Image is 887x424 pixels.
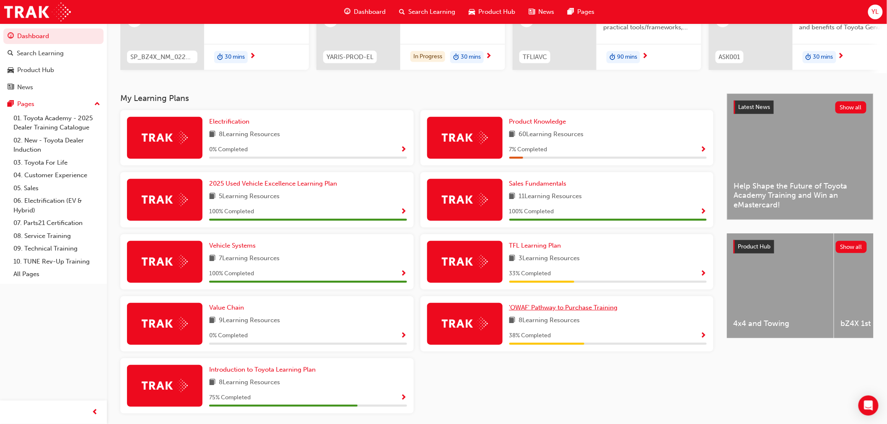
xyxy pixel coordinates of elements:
[209,129,215,140] span: book-icon
[401,331,407,341] button: Show Progress
[393,3,462,21] a: search-iconSearch Learning
[219,129,280,140] span: 8 Learning Resources
[519,253,580,264] span: 3 Learning Resources
[734,181,866,210] span: Help Shape the Future of Toyota Academy Training and Win an eMastercard!
[734,240,867,253] a: Product HubShow all
[836,241,867,253] button: Show all
[10,112,104,134] a: 01. Toyota Academy - 2025 Dealer Training Catalogue
[568,7,574,17] span: pages-icon
[462,3,522,21] a: car-iconProduct Hub
[209,304,244,311] span: Value Chain
[442,131,488,144] img: Trak
[523,52,547,62] span: TFLIAVC
[700,146,707,154] span: Show Progress
[858,396,879,416] div: Open Intercom Messenger
[519,191,582,202] span: 11 Learning Resources
[3,62,104,78] a: Product Hub
[17,49,64,58] div: Search Learning
[401,270,407,278] span: Show Progress
[209,331,248,341] span: 0 % Completed
[700,269,707,279] button: Show Progress
[8,67,14,74] span: car-icon
[209,241,259,251] a: Vehicle Systems
[142,131,188,144] img: Trak
[509,315,516,326] span: book-icon
[219,253,280,264] span: 7 Learning Resources
[209,269,254,279] span: 100 % Completed
[209,303,247,313] a: Value Chain
[219,377,280,388] span: 8 Learning Resources
[3,80,104,95] a: News
[92,407,99,418] span: prev-icon
[209,180,337,187] span: 2025 Used Vehicle Excellence Learning Plan
[219,315,280,326] span: 9 Learning Resources
[519,315,580,326] span: 8 Learning Resources
[469,7,475,17] span: car-icon
[401,269,407,279] button: Show Progress
[700,207,707,217] button: Show Progress
[209,377,215,388] span: book-icon
[142,317,188,330] img: Trak
[529,7,535,17] span: news-icon
[3,96,104,112] button: Pages
[509,241,565,251] a: TFL Learning Plan
[209,253,215,264] span: book-icon
[727,93,874,220] a: Latest NewsShow allHelp Shape the Future of Toyota Academy Training and Win an eMastercard!
[10,134,104,156] a: 02. New - Toyota Dealer Induction
[209,117,253,127] a: Electrification
[442,255,488,268] img: Trak
[3,46,104,61] a: Search Learning
[338,3,393,21] a: guage-iconDashboard
[509,207,554,217] span: 100 % Completed
[8,84,14,91] span: news-icon
[217,52,223,63] span: duration-icon
[561,3,602,21] a: pages-iconPages
[3,28,104,44] a: Dashboard
[209,315,215,326] span: book-icon
[700,332,707,340] span: Show Progress
[219,191,280,202] span: 5 Learning Resources
[509,304,618,311] span: 'OWAF' Pathway to Purchase Training
[868,5,883,19] button: YL
[142,379,188,392] img: Trak
[120,93,713,103] h3: My Learning Plans
[509,242,561,249] span: TFL Learning Plan
[609,52,615,63] span: duration-icon
[509,269,551,279] span: 33 % Completed
[401,145,407,155] button: Show Progress
[700,270,707,278] span: Show Progress
[509,253,516,264] span: book-icon
[209,179,340,189] a: 2025 Used Vehicle Excellence Learning Plan
[578,7,595,17] span: Pages
[700,208,707,216] span: Show Progress
[10,182,104,195] a: 05. Sales
[401,208,407,216] span: Show Progress
[10,156,104,169] a: 03. Toyota For Life
[401,394,407,402] span: Show Progress
[10,255,104,268] a: 10. TUNE Rev-Up Training
[485,53,492,60] span: next-icon
[10,194,104,217] a: 06. Electrification (EV & Hybrid)
[509,145,547,155] span: 7 % Completed
[399,7,405,17] span: search-icon
[509,191,516,202] span: book-icon
[700,145,707,155] button: Show Progress
[209,145,248,155] span: 0 % Completed
[739,103,770,111] span: Latest News
[509,179,570,189] a: Sales Fundamentals
[10,230,104,243] a: 08. Service Training
[94,99,100,110] span: up-icon
[209,365,319,375] a: Introduction to Toyota Learning Plan
[727,233,834,338] a: 4x4 and Towing
[209,191,215,202] span: book-icon
[209,118,249,125] span: Electrification
[838,53,844,60] span: next-icon
[209,242,256,249] span: Vehicle Systems
[17,83,33,92] div: News
[225,52,245,62] span: 30 mins
[734,319,827,328] span: 4x4 and Towing
[130,52,194,62] span: SP_BZ4X_NM_0224_EL01
[249,53,256,60] span: next-icon
[522,3,561,21] a: news-iconNews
